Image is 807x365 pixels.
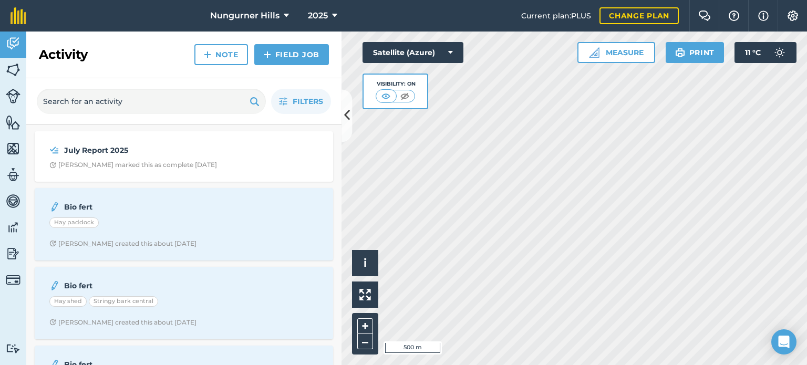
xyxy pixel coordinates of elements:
[264,48,271,61] img: svg+xml;base64,PHN2ZyB4bWxucz0iaHR0cDovL3d3dy53My5vcmcvMjAwMC9zdmciIHdpZHRoPSIxNCIgaGVpZ2h0PSIyNC...
[49,162,56,169] img: Clock with arrow pointing clockwise
[41,273,327,333] a: Bio fertHay shedStringy bark centralClock with arrow pointing clockwise[PERSON_NAME] created this...
[577,42,655,63] button: Measure
[6,246,20,262] img: svg+xml;base64,PD94bWwgdmVyc2lvbj0iMS4wIiBlbmNvZGluZz0idXRmLTgiPz4KPCEtLSBHZW5lcmF0b3I6IEFkb2JlIE...
[41,138,327,175] a: July Report 2025Clock with arrow pointing clockwise[PERSON_NAME] marked this as complete [DATE]
[758,9,769,22] img: svg+xml;base64,PHN2ZyB4bWxucz0iaHR0cDovL3d3dy53My5vcmcvMjAwMC9zdmciIHdpZHRoPSIxNyIgaGVpZ2h0PSIxNy...
[271,89,331,114] button: Filters
[254,44,329,65] a: Field Job
[6,193,20,209] img: svg+xml;base64,PD94bWwgdmVyc2lvbj0iMS4wIiBlbmNvZGluZz0idXRmLTgiPz4KPCEtLSBHZW5lcmF0b3I6IEFkb2JlIE...
[49,161,217,169] div: [PERSON_NAME] marked this as complete [DATE]
[357,318,373,334] button: +
[204,48,211,61] img: svg+xml;base64,PHN2ZyB4bWxucz0iaHR0cDovL3d3dy53My5vcmcvMjAwMC9zdmciIHdpZHRoPSIxNCIgaGVpZ2h0PSIyNC...
[728,11,740,21] img: A question mark icon
[6,114,20,130] img: svg+xml;base64,PHN2ZyB4bWxucz0iaHR0cDovL3d3dy53My5vcmcvMjAwMC9zdmciIHdpZHRoPSI1NiIgaGVpZ2h0PSI2MC...
[376,80,416,88] div: Visibility: On
[39,46,88,63] h2: Activity
[6,141,20,157] img: svg+xml;base64,PHN2ZyB4bWxucz0iaHR0cDovL3d3dy53My5vcmcvMjAwMC9zdmciIHdpZHRoPSI1NiIgaGVpZ2h0PSI2MC...
[293,96,323,107] span: Filters
[698,11,711,21] img: Two speech bubbles overlapping with the left bubble in the forefront
[49,217,99,228] div: Hay paddock
[250,95,260,108] img: svg+xml;base64,PHN2ZyB4bWxucz0iaHR0cDovL3d3dy53My5vcmcvMjAwMC9zdmciIHdpZHRoPSIxOSIgaGVpZ2h0PSIyNC...
[37,89,266,114] input: Search for an activity
[6,273,20,287] img: svg+xml;base64,PD94bWwgdmVyc2lvbj0iMS4wIiBlbmNvZGluZz0idXRmLTgiPz4KPCEtLSBHZW5lcmF0b3I6IEFkb2JlIE...
[675,46,685,59] img: svg+xml;base64,PHN2ZyB4bWxucz0iaHR0cDovL3d3dy53My5vcmcvMjAwMC9zdmciIHdpZHRoPSIxOSIgaGVpZ2h0PSIyNC...
[666,42,725,63] button: Print
[6,36,20,51] img: svg+xml;base64,PD94bWwgdmVyc2lvbj0iMS4wIiBlbmNvZGluZz0idXRmLTgiPz4KPCEtLSBHZW5lcmF0b3I6IEFkb2JlIE...
[379,91,392,101] img: svg+xml;base64,PHN2ZyB4bWxucz0iaHR0cDovL3d3dy53My5vcmcvMjAwMC9zdmciIHdpZHRoPSI1MCIgaGVpZ2h0PSI0MC...
[49,318,196,327] div: [PERSON_NAME] created this about [DATE]
[398,91,411,101] img: svg+xml;base64,PHN2ZyB4bWxucz0iaHR0cDovL3d3dy53My5vcmcvMjAwMC9zdmciIHdpZHRoPSI1MCIgaGVpZ2h0PSI0MC...
[49,144,59,157] img: svg+xml;base64,PD94bWwgdmVyc2lvbj0iMS4wIiBlbmNvZGluZz0idXRmLTgiPz4KPCEtLSBHZW5lcmF0b3I6IEFkb2JlIE...
[49,201,60,213] img: svg+xml;base64,PD94bWwgdmVyc2lvbj0iMS4wIiBlbmNvZGluZz0idXRmLTgiPz4KPCEtLSBHZW5lcmF0b3I6IEFkb2JlIE...
[210,9,280,22] span: Nungurner Hills
[769,42,790,63] img: svg+xml;base64,PD94bWwgdmVyc2lvbj0iMS4wIiBlbmNvZGluZz0idXRmLTgiPz4KPCEtLSBHZW5lcmF0b3I6IEFkb2JlIE...
[771,329,796,354] div: Open Intercom Messenger
[599,7,679,24] a: Change plan
[11,7,26,24] img: fieldmargin Logo
[194,44,248,65] a: Note
[49,240,56,247] img: Clock with arrow pointing clockwise
[49,319,56,326] img: Clock with arrow pointing clockwise
[589,47,599,58] img: Ruler icon
[89,296,158,307] div: Stringy bark central
[64,201,231,213] strong: Bio fert
[6,167,20,183] img: svg+xml;base64,PD94bWwgdmVyc2lvbj0iMS4wIiBlbmNvZGluZz0idXRmLTgiPz4KPCEtLSBHZW5lcmF0b3I6IEFkb2JlIE...
[308,9,328,22] span: 2025
[6,62,20,78] img: svg+xml;base64,PHN2ZyB4bWxucz0iaHR0cDovL3d3dy53My5vcmcvMjAwMC9zdmciIHdpZHRoPSI1NiIgaGVpZ2h0PSI2MC...
[6,343,20,353] img: svg+xml;base64,PD94bWwgdmVyc2lvbj0iMS4wIiBlbmNvZGluZz0idXRmLTgiPz4KPCEtLSBHZW5lcmF0b3I6IEFkb2JlIE...
[64,280,231,291] strong: Bio fert
[363,42,463,63] button: Satellite (Azure)
[745,42,761,63] span: 11 ° C
[49,279,60,292] img: svg+xml;base64,PD94bWwgdmVyc2lvbj0iMS4wIiBlbmNvZGluZz0idXRmLTgiPz4KPCEtLSBHZW5lcmF0b3I6IEFkb2JlIE...
[6,89,20,103] img: svg+xml;base64,PD94bWwgdmVyc2lvbj0iMS4wIiBlbmNvZGluZz0idXRmLTgiPz4KPCEtLSBHZW5lcmF0b3I6IEFkb2JlIE...
[364,256,367,269] span: i
[787,11,799,21] img: A cog icon
[357,334,373,349] button: –
[352,250,378,276] button: i
[41,194,327,254] a: Bio fertHay paddockClock with arrow pointing clockwise[PERSON_NAME] created this about [DATE]
[6,220,20,235] img: svg+xml;base64,PD94bWwgdmVyc2lvbj0iMS4wIiBlbmNvZGluZz0idXRmLTgiPz4KPCEtLSBHZW5lcmF0b3I6IEFkb2JlIE...
[734,42,796,63] button: 11 °C
[49,239,196,248] div: [PERSON_NAME] created this about [DATE]
[521,10,591,22] span: Current plan : PLUS
[64,144,231,156] strong: July Report 2025
[49,296,87,307] div: Hay shed
[359,289,371,300] img: Four arrows, one pointing top left, one top right, one bottom right and the last bottom left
